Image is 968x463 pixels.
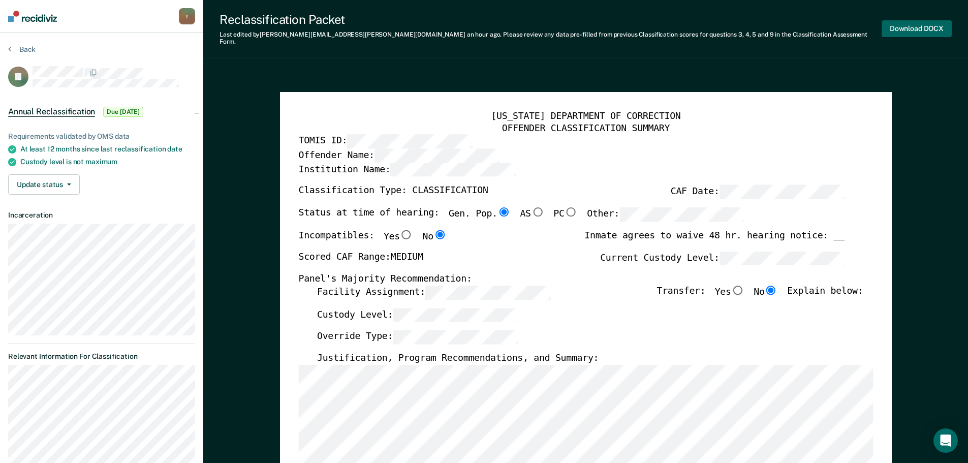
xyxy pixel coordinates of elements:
input: Yes [731,285,744,294]
label: TOMIS ID: [298,134,472,148]
span: Annual Reclassification [8,107,95,117]
div: Reclassification Packet [220,12,882,27]
input: TOMIS ID: [347,134,472,148]
input: Override Type: [393,330,518,344]
label: Other: [587,207,744,222]
div: Requirements validated by OMS data [8,132,195,141]
label: Custody Level: [317,307,518,322]
input: Yes [399,230,413,239]
label: AS [520,207,544,222]
input: No [433,230,446,239]
label: Institution Name: [298,163,515,177]
div: Last edited by [PERSON_NAME][EMAIL_ADDRESS][PERSON_NAME][DOMAIN_NAME] . Please review any data pr... [220,31,882,46]
input: Other: [619,207,744,222]
span: an hour ago [467,31,501,38]
input: Custody Level: [393,307,518,322]
input: CAF Date: [719,185,844,199]
label: Justification, Program Recommendations, and Summary: [317,352,598,364]
label: No [754,285,778,299]
span: date [167,145,182,153]
label: Scored CAF Range: MEDIUM [298,251,423,265]
div: Incompatibles: [298,230,447,251]
label: Yes [714,285,744,299]
button: Back [8,45,36,54]
div: Open Intercom Messenger [933,428,958,453]
div: Status at time of hearing: [298,207,744,230]
div: Custody level is not [20,158,195,166]
img: Recidiviz [8,11,57,22]
dt: Incarceration [8,211,195,220]
label: Offender Name: [298,148,499,163]
label: No [422,230,447,243]
button: t [179,8,195,24]
input: PC [564,207,577,217]
input: Gen. Pop. [497,207,510,217]
div: Transfer: Explain below: [657,285,863,307]
div: At least 12 months since last reclassification [20,145,195,153]
label: Yes [383,230,413,243]
input: Offender Name: [374,148,499,163]
label: PC [553,207,578,222]
div: [US_STATE] DEPARTMENT OF CORRECTION [298,110,873,122]
input: No [764,285,777,294]
label: Facility Assignment: [317,285,550,299]
div: OFFENDER CLASSIFICATION SUMMARY [298,122,873,135]
label: Classification Type: CLASSIFICATION [298,185,488,199]
span: maximum [85,158,117,166]
input: Facility Assignment: [425,285,550,299]
button: Download DOCX [882,20,952,37]
input: AS [530,207,544,217]
dt: Relevant Information For Classification [8,352,195,361]
button: Update status [8,174,80,195]
label: CAF Date: [670,185,844,199]
label: Current Custody Level: [600,251,845,265]
input: Institution Name: [390,163,515,177]
div: Inmate agrees to waive 48 hr. hearing notice: __ [584,230,845,251]
div: Panel's Majority Recommendation: [298,273,844,286]
label: Gen. Pop. [448,207,510,222]
input: Current Custody Level: [719,251,844,265]
span: Due [DATE] [103,107,143,117]
label: Override Type: [317,330,518,344]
